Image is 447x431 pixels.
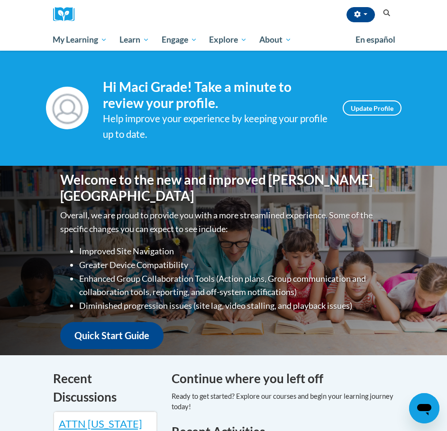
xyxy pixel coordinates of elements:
[103,79,328,111] h4: Hi Maci Grade! Take a minute to review your profile.
[259,34,292,45] span: About
[253,29,298,51] a: About
[103,111,328,142] div: Help improve your experience by keeping your profile up to date.
[203,29,253,51] a: Explore
[343,100,401,116] a: Update Profile
[113,29,155,51] a: Learn
[347,7,375,22] button: Account Settings
[53,369,157,406] h4: Recent Discussions
[356,35,395,45] span: En español
[60,172,387,204] h1: Welcome to the new and improved [PERSON_NAME][GEOGRAPHIC_DATA]
[162,34,197,45] span: Engage
[155,29,203,51] a: Engage
[119,34,149,45] span: Learn
[172,369,394,388] h4: Continue where you left off
[79,244,387,258] li: Improved Site Navigation
[46,87,89,129] img: Profile Image
[79,258,387,272] li: Greater Device Compatibility
[209,34,247,45] span: Explore
[53,34,107,45] span: My Learning
[60,208,387,236] p: Overall, we are proud to provide you with a more streamlined experience. Some of the specific cha...
[79,272,387,299] li: Enhanced Group Collaboration Tools (Action plans, Group communication and collaboration tools, re...
[79,299,387,313] li: Diminished progression issues (site lag, video stalling, and playback issues)
[349,30,401,50] a: En español
[46,29,401,51] div: Main menu
[60,322,164,349] a: Quick Start Guide
[47,29,114,51] a: My Learning
[53,7,82,22] img: Logo brand
[409,393,439,423] iframe: Button to launch messaging window
[53,7,82,22] a: Cox Campus
[380,8,394,19] button: Search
